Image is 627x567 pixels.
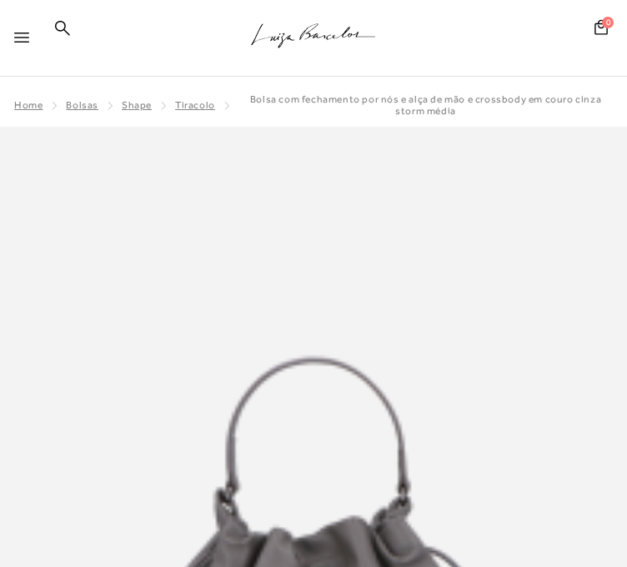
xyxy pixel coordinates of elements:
[602,17,614,28] span: 0
[14,99,43,111] a: Home
[122,99,152,111] a: Shape
[175,99,215,111] a: Tiracolo
[250,93,601,117] span: BOLSA COM FECHAMENTO POR NÓS E ALÇA DE MÃO E CROSSBODY EM COURO CINZA STORM MÉDIA
[66,99,98,111] a: Bolsas
[589,18,613,41] button: 0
